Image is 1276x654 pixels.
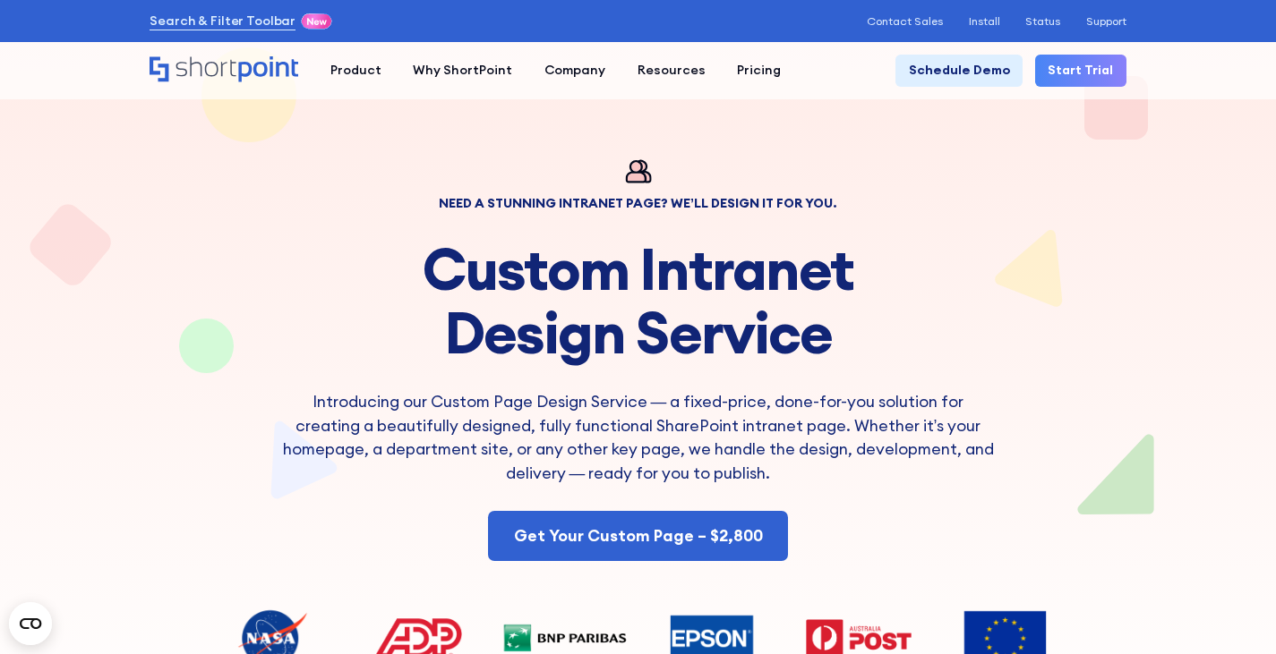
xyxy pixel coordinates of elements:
[9,602,52,645] button: Open CMP widget
[314,55,398,87] a: Product
[621,55,722,87] a: Resources
[1025,15,1060,28] a: Status
[875,29,1276,654] div: Chat Widget
[544,61,605,80] div: Company
[969,15,1000,28] a: Install
[638,61,706,80] div: Resources
[413,61,512,80] div: Why ShortPoint
[528,55,621,87] a: Company
[398,55,529,87] a: Why ShortPoint
[1086,15,1126,28] a: Support
[150,56,298,84] a: Home
[150,12,295,30] a: Search & Filter Toolbar
[867,15,943,28] a: Contact Sales
[721,55,797,87] a: Pricing
[279,238,998,364] h1: Custom Intranet Design Service
[279,390,998,486] p: Introducing our Custom Page Design Service — a fixed-price, done-for-you solution for creating a ...
[875,29,1276,654] iframe: To enrich screen reader interactions, please activate Accessibility in Grammarly extension settings
[737,61,781,80] div: Pricing
[488,511,788,560] a: Get Your Custom Page – $2,800
[330,61,381,80] div: Product
[279,197,998,209] div: Need a Stunning Intranet Page? We’ll Design It For You.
